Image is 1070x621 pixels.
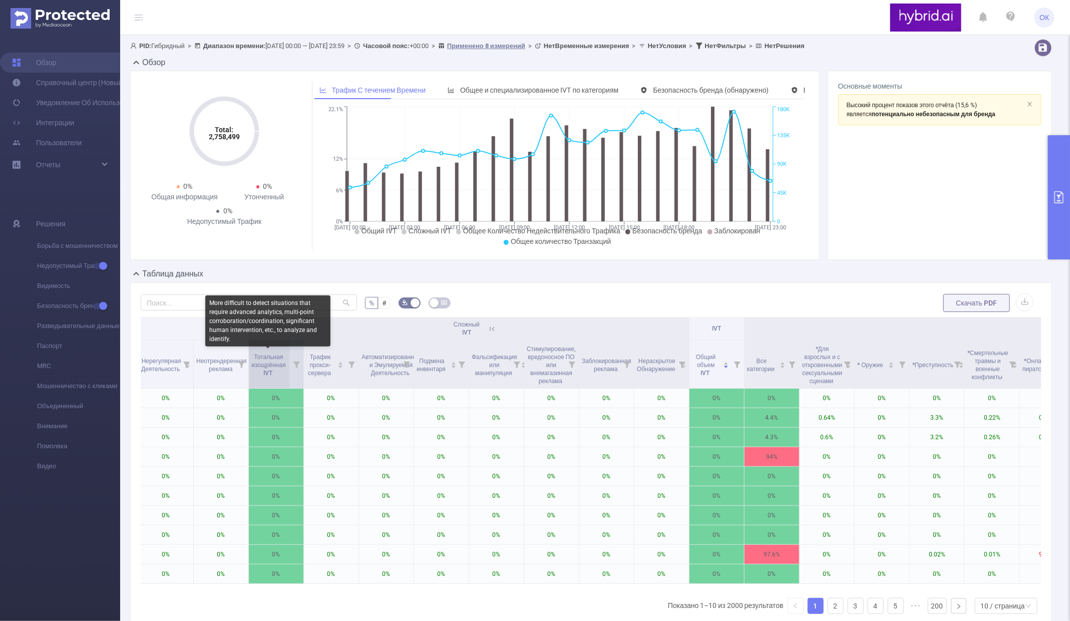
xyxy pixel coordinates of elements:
[965,467,1019,486] p: 0%
[414,525,469,544] p: 0%
[12,113,74,133] a: Интеграции
[910,506,964,525] p: 0%
[130,42,805,50] span: Гибридный [DATE] 00:00 — [DATE] 23:59 +00:00
[414,389,469,408] p: 0%
[634,467,689,486] p: 0%
[215,126,234,134] tspan: Total:
[429,42,438,50] span: >
[910,408,964,427] p: 3.3%
[858,362,885,369] span: * Оружие
[139,525,193,544] p: 0%
[910,447,964,466] p: 0%
[828,598,843,613] a: 2
[527,346,576,385] span: Стимулирование, вредоносное ПО или внемагазинная реклама
[745,408,799,427] p: 4.4%
[185,42,194,50] span: >
[362,354,421,377] span: Автоматизированная и Эмулируемая Деятельность
[209,133,240,141] tspan: 2,758,499
[800,447,854,466] p: 0%
[800,428,854,447] p: 0.6%
[139,428,193,447] p: 0%
[414,506,469,525] p: 0%
[194,525,248,544] p: 0%
[249,408,303,427] p: 0%
[746,42,756,50] span: >
[1039,8,1049,28] span: ОК
[359,506,414,525] p: 0%
[447,42,525,50] u: Применено 8 измерений
[524,428,579,447] p: 0%
[444,224,475,231] tspan: [DATE] 06:00
[800,486,854,505] p: 0%
[634,525,689,544] p: 0%
[304,467,359,486] p: 0%
[139,545,193,564] p: 0%
[965,447,1019,466] p: 0%
[855,525,909,544] p: 0%
[808,598,823,613] a: 1
[249,447,303,466] p: 0%
[524,408,579,427] p: 0%
[951,598,967,614] li: Следующая страница
[36,161,60,169] span: Отчеты
[130,43,139,49] i: значок: пользователь
[765,42,805,50] b: Нет Решения
[634,506,689,525] p: 0%
[981,598,1025,613] div: 10 / страница
[579,525,634,544] p: 0%
[800,408,854,427] p: 0.64%
[777,107,790,113] tspan: 180K
[554,224,585,231] tspan: [DATE] 12:00
[37,416,120,436] span: Внимание
[1025,603,1031,610] i: значок: вниз
[205,295,330,347] div: More difficult to detect situations that require advanced analytics, multi-point corroboration/co...
[37,236,120,256] span: Борьба с мошенничеством
[359,486,414,505] p: 0%
[582,358,631,373] span: Заблокированная реклама
[696,354,716,377] span: Общий объем IVT
[785,340,799,388] i: Меню фильтров
[579,389,634,408] p: 0%
[1027,101,1033,107] i: значок: закрыть
[12,93,143,113] a: Уведомление Об Использовании
[686,42,696,50] span: >
[745,389,799,408] p: 0%
[712,325,722,332] span: IVT
[469,525,524,544] p: 0%
[950,340,964,388] i: Меню фильтров
[304,408,359,427] p: 0%
[895,340,909,388] i: Меню фильтров
[888,361,894,364] i: значок: стрелка вверх
[12,133,82,153] a: Пользователи
[344,42,354,50] span: >
[469,389,524,408] p: 0%
[344,340,359,388] i: Меню фильтров
[705,42,746,50] b: Нет Фильтры
[855,389,909,408] p: 0%
[868,598,884,614] li: 4
[745,525,799,544] p: 0%
[469,447,524,466] p: 0%
[194,428,248,447] p: 0%
[142,268,203,280] h2: Таблица данных
[689,408,744,427] p: 0%
[855,447,909,466] p: 0%
[888,598,903,613] a: 5
[855,467,909,486] p: 0%
[359,447,414,466] p: 0%
[139,486,193,505] p: 0%
[37,256,120,276] span: Недопустимый Трафик
[441,299,447,305] i: значок: таблица
[359,428,414,447] p: 0%
[928,598,946,613] a: 200
[37,316,120,336] span: Разведывательные данные о поставках
[451,361,457,367] div: Сортировать
[145,192,224,202] div: Общая информация
[634,428,689,447] p: 0%
[777,132,790,139] tspan: 135K
[745,428,799,447] p: 4.3%
[448,87,455,94] i: значок: столбчатая диаграмма
[249,389,303,408] p: 0%
[263,182,272,190] span: 0%
[179,340,193,388] i: Меню фильтров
